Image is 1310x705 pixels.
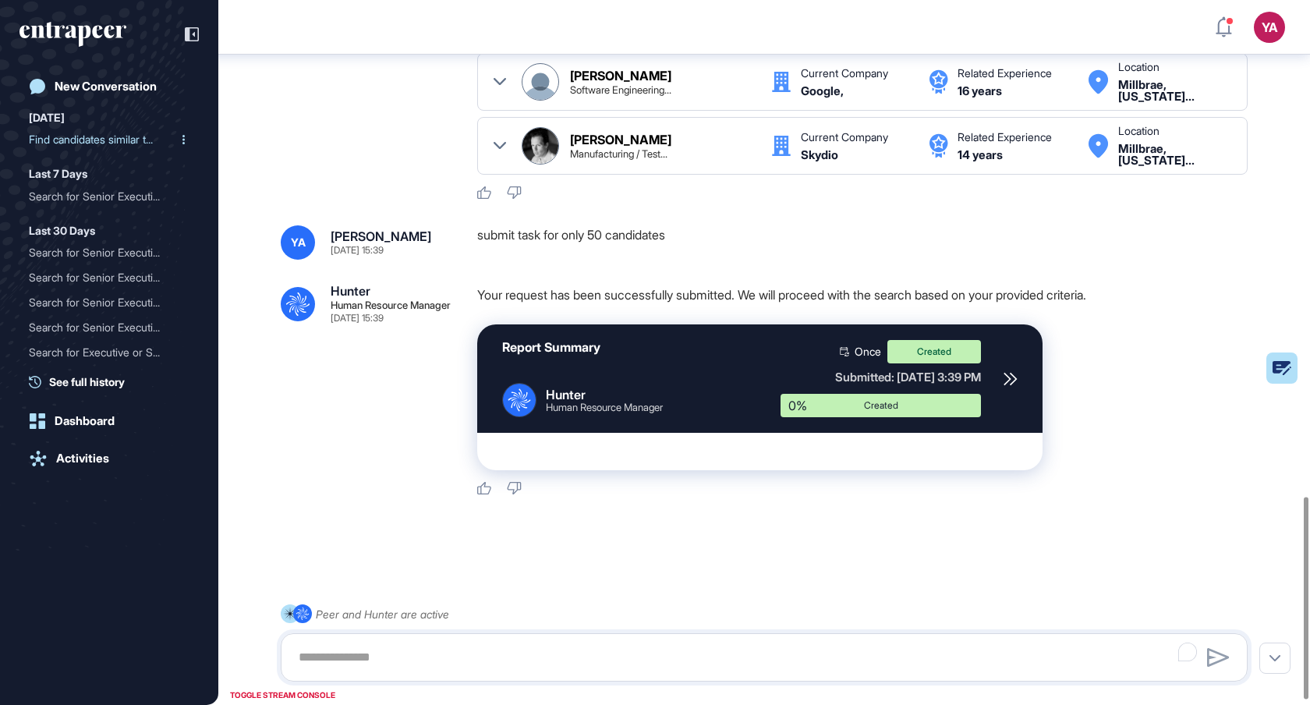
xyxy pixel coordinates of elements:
div: Created [887,340,981,363]
div: Search for Senior Executives and Managers in Digital Banking and Payments across Germany, Estonia... [29,290,189,315]
div: Search for Senior Executi... [29,240,177,265]
div: Human Resource Manager [331,300,451,310]
div: Current Company [801,68,888,79]
img: Tom Engbersen [522,128,558,164]
div: 16 years [958,85,1002,97]
a: New Conversation [19,71,199,102]
div: Search for Senior Executi... [29,184,177,209]
div: Created [792,401,969,410]
div: 14 years [958,149,1003,161]
div: [PERSON_NAME] [570,133,671,146]
img: Jason Kim [522,64,558,100]
div: [PERSON_NAME] [570,69,671,82]
a: Activities [19,443,199,474]
div: [DATE] 15:39 [331,246,384,255]
div: Last 30 Days [29,221,95,240]
div: Report Summary [502,340,600,355]
div: Location [1118,62,1160,73]
div: Activities [56,452,109,466]
div: [PERSON_NAME] [331,230,431,243]
div: Skydio [801,149,838,161]
a: See full history [29,374,199,390]
div: Google, [801,85,844,97]
div: Related Experience [958,132,1052,143]
span: YA [291,236,306,249]
div: Search for Executive or Senior Managers in Digital Banking and Payments Located in Europe [29,340,189,365]
div: Search for Senior Executives and Directors in Europe Specializing in Digital Banking, Payment Sys... [29,315,189,340]
div: Search for Senior Executi... [29,315,177,340]
p: Your request has been successfully submitted. We will proceed with the search based on your provi... [477,285,1260,305]
div: Human Resource Manager [546,402,663,413]
div: Find candidates similar t... [29,127,177,152]
textarea: To enrich screen reader interactions, please activate Accessibility in Grammarly extension settings [289,642,1239,673]
button: YA [1254,12,1285,43]
div: [DATE] [29,108,65,127]
span: Once [855,346,881,357]
div: Find candidates similar to Yasemin Hukumdar [29,127,189,152]
div: Hunter [331,285,370,297]
div: Location [1118,126,1160,136]
div: 0% [781,394,830,417]
div: Millbrae, California, United States United States [1118,79,1231,102]
div: Software Engineering Leader, YouTube @ Google | Former PlayStation, EA, Intel | Specializing in f... [570,85,671,95]
div: Search for Senior Executi... [29,290,177,315]
div: [DATE] 15:39 [331,314,384,323]
div: Peer and Hunter are active [316,604,449,624]
div: Search for Executive or S... [29,340,177,365]
div: Search for Senior Executives, Managers, Directors, and Group Managers in Digital Banking and Paym... [29,265,189,290]
div: Related Experience [958,68,1052,79]
div: Hunter [546,388,663,402]
div: Manufacturing / Test Software Developer at Skydio [570,149,667,159]
div: Search for Senior Executi... [29,265,177,290]
div: Submitted: [DATE] 3:39 PM [781,370,981,384]
div: Search for Senior Executives and Directors in Digital Banking and Payment Systems in Germany, Est... [29,240,189,265]
div: Millbrae, California, United States United States, [1118,143,1231,166]
div: Current Company [801,132,888,143]
div: Dashboard [55,414,115,428]
div: Last 7 Days [29,165,87,183]
div: New Conversation [55,80,157,94]
a: Dashboard [19,406,199,437]
span: See full history [49,374,125,390]
div: Search for Senior Executives and Directors in Europe with Expertise in Digital Banking and Paymen... [29,184,189,209]
div: entrapeer-logo [19,22,126,47]
div: submit task for only 50 candidates [477,225,1260,260]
